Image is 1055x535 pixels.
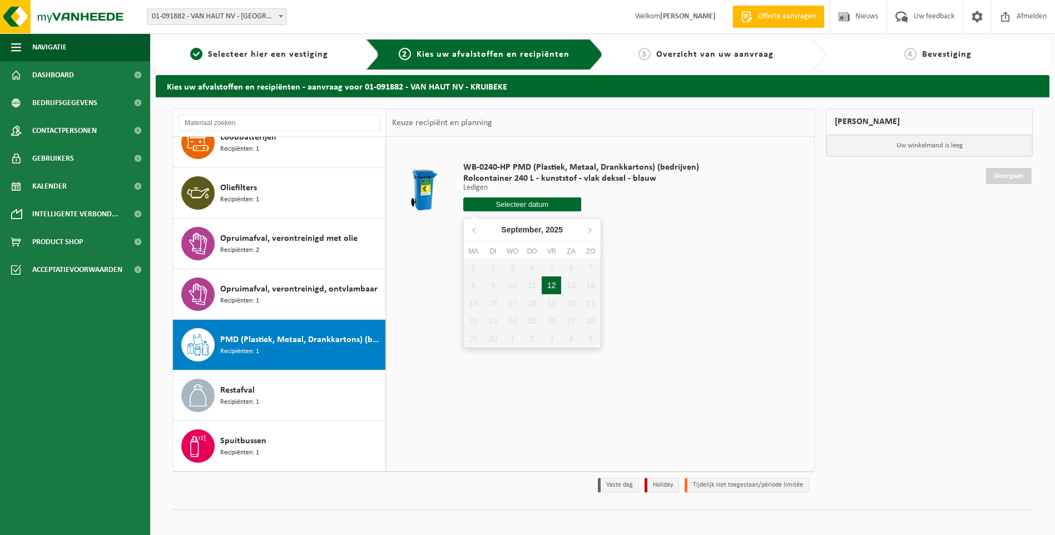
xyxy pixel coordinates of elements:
span: Intelligente verbond... [32,200,118,228]
span: Recipiënten: 1 [220,448,259,458]
span: Product Shop [32,228,83,256]
span: Kalender [32,172,67,200]
div: za [561,246,581,257]
button: Restafval Recipiënten: 1 [173,370,386,421]
span: Acceptatievoorwaarden [32,256,122,284]
li: Holiday [645,478,679,493]
span: Rolcontainer 240 L - kunststof - vlak deksel - blauw [463,173,699,184]
div: ma [464,246,483,257]
a: 1Selecteer hier een vestiging [161,48,357,61]
div: September, [497,221,567,239]
a: Offerte aanvragen [732,6,824,28]
span: Oliefilters [220,181,257,195]
span: Opruimafval, verontreinigd met olie [220,232,358,245]
span: PMD (Plastiek, Metaal, Drankkartons) (bedrijven) [220,333,383,346]
span: Selecteer hier een vestiging [208,50,328,59]
div: zo [581,246,601,257]
div: vr [542,246,561,257]
input: Selecteer datum [463,197,581,211]
span: Recipiënten: 1 [220,346,259,357]
p: Uw winkelmand is leeg [826,135,1032,156]
div: Keuze recipiënt en planning [387,109,498,137]
span: 01-091882 - VAN HAUT NV - KRUIBEKE [147,8,287,25]
span: Bevestiging [922,50,972,59]
span: Loodbatterijen [220,131,276,144]
span: 4 [904,48,917,60]
button: PMD (Plastiek, Metaal, Drankkartons) (bedrijven) Recipiënten: 1 [173,320,386,370]
div: do [522,246,542,257]
span: Recipiënten: 1 [220,144,259,155]
span: Contactpersonen [32,117,97,145]
span: 2 [399,48,411,60]
span: Dashboard [32,61,74,89]
span: WB-0240-HP PMD (Plastiek, Metaal, Drankkartons) (bedrijven) [463,162,699,173]
div: [PERSON_NAME] [826,108,1033,135]
button: Spuitbussen Recipiënten: 1 [173,421,386,471]
strong: [PERSON_NAME] [660,12,716,21]
span: Opruimafval, verontreinigd, ontvlambaar [220,283,378,296]
span: Recipiënten: 1 [220,195,259,205]
span: Bedrijfsgegevens [32,89,97,117]
span: 1 [190,48,202,60]
span: 01-091882 - VAN HAUT NV - KRUIBEKE [147,9,286,24]
div: di [483,246,503,257]
span: Kies uw afvalstoffen en recipiënten [417,50,569,59]
h2: Kies uw afvalstoffen en recipiënten - aanvraag voor 01-091882 - VAN HAUT NV - KRUIBEKE [156,75,1049,97]
input: Materiaal zoeken [179,115,380,131]
span: Recipiënten: 2 [220,245,259,256]
span: Spuitbussen [220,434,266,448]
span: Offerte aanvragen [755,11,819,22]
span: Navigatie [32,33,67,61]
li: Tijdelijk niet toegestaan/période limitée [685,478,809,493]
a: Doorgaan [986,168,1032,184]
button: Loodbatterijen Recipiënten: 1 [173,117,386,168]
span: Gebruikers [32,145,74,172]
span: Recipiënten: 1 [220,296,259,306]
div: wo [503,246,522,257]
p: Ledigen [463,184,699,192]
button: Opruimafval, verontreinigd, ontvlambaar Recipiënten: 1 [173,269,386,320]
span: Overzicht van uw aanvraag [656,50,774,59]
button: Oliefilters Recipiënten: 1 [173,168,386,219]
li: Vaste dag [598,478,639,493]
i: 2025 [546,226,563,234]
div: 12 [542,276,561,294]
span: Recipiënten: 1 [220,397,259,408]
span: 3 [638,48,651,60]
span: Restafval [220,384,255,397]
button: Opruimafval, verontreinigd met olie Recipiënten: 2 [173,219,386,269]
